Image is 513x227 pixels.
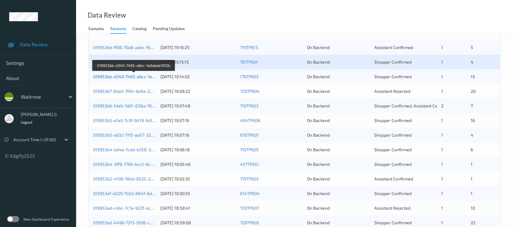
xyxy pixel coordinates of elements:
span: 2 [441,103,444,108]
div: On Backend [307,44,370,51]
div: Catalog [132,26,147,33]
div: [DATE] 18:58:08 [160,220,236,226]
span: Assistant Confirmed [374,45,413,50]
a: 719TP613 [240,45,258,50]
span: Shopper Confirmed, Assistant Confirmed [374,103,452,108]
span: 1 [441,147,443,152]
span: 1 [441,89,443,94]
span: Shopper Confirmed [374,74,412,79]
a: 729TP605 [240,220,259,225]
span: 10 [471,205,475,211]
div: On Backend [307,117,370,124]
a: 457TP651 [240,162,259,167]
span: 5 [471,45,473,50]
span: Shopper Confirmed [374,118,412,123]
div: [DATE] 19:07:48 [160,103,236,109]
div: [DATE] 19:05:46 [160,161,236,167]
span: Assistant Confirmed [374,176,413,181]
a: Samples [88,25,110,33]
a: 719TP605 [240,147,259,152]
a: 019953b7-8da3-7f04-9e8a-24cc1e6c08ac [93,89,176,94]
div: On Backend [307,74,370,80]
span: 1 [441,176,443,181]
a: 019953bc-f1b3-75d5-b5c1-daaec538368c [93,59,174,65]
div: On Backend [307,103,370,109]
span: 1 [441,132,443,138]
span: 1 [441,118,443,123]
span: Shopper Confirmed [374,220,412,225]
div: [DATE] 19:07:16 [160,132,236,138]
div: On Backend [307,59,370,65]
a: 019953bb-d340-7465-a6cc-1e6abda1912b [93,74,175,79]
span: 20 [471,89,476,94]
div: [DATE] 19:07:16 [160,117,236,124]
span: Shopper Confirmed [374,59,412,65]
div: On Backend [307,176,370,182]
div: On Backend [307,147,370,153]
div: [DATE] 19:09:22 [160,88,236,94]
span: Shopper Confirmed [374,147,412,152]
a: 019953bd-ff08-70a8-aabc-f6b683d66c69 [93,45,175,50]
div: Pending Updates [153,26,185,33]
div: [DATE] 19:16:25 [160,44,236,51]
div: [DATE] 19:14:02 [160,74,236,80]
a: 019953ad-4496-7315-9596-c44fe6cf819a [93,220,175,225]
a: 019953af-d229-702d-884f-6d51b88be17e [93,191,175,196]
span: 1 [471,176,473,181]
a: 019953b5-a1a5-7c0f-9419-fe54cdb3dd70 [93,118,174,123]
div: On Backend [307,220,370,226]
span: 1 [441,45,443,50]
span: Assistant Rejected [374,205,410,211]
a: 494TP606 [240,118,260,123]
div: [DATE] 19:06:18 [160,147,236,153]
div: On Backend [307,161,370,167]
a: 729TP607 [240,205,259,211]
span: 1 [441,162,443,167]
span: 1 [471,191,473,196]
a: 019953b4-bd4a-7ca0-b358-33df576be934 [93,147,177,152]
div: On Backend [307,88,370,94]
a: 019953b5-a032-71f5-aa57-33a71b0282dc [93,132,174,138]
a: Pending Updates [153,25,191,33]
a: Sessions [110,25,132,34]
div: [DATE] 19:15:15 [160,59,236,65]
span: 1 [471,162,473,167]
span: 4 [471,132,473,138]
a: 019953ad-c4bc-7c7a-922f-ac643352d7ea [93,205,175,211]
span: 22 [471,220,476,225]
a: 019953b6-1da6-7d01-838a-78d8efcbe23f [93,103,174,108]
span: 1 [441,191,443,196]
div: Data Review [88,12,126,18]
span: 1 [441,74,443,79]
span: 7 [471,103,473,108]
a: 176TP603 [240,74,259,79]
a: 719TP603 [240,103,259,108]
div: On Backend [307,205,370,211]
div: [DATE] 18:58:41 [160,205,236,211]
div: Sessions [110,26,126,34]
a: 719TP603 [240,176,259,181]
a: 761TP601 [240,59,258,65]
a: 614TP604 [240,191,260,196]
span: 4 [471,59,473,65]
a: Catalog [132,25,153,33]
span: 1 [441,205,443,211]
span: 15 [471,74,475,79]
span: 1 [441,59,443,65]
span: Shopper Confirmed [374,132,412,138]
div: Samples [88,26,104,33]
span: 6 [471,147,473,152]
a: 670TP601 [240,132,259,138]
span: 16 [471,118,475,123]
a: 019953b4-3ff8-7766-bcc5-8cdbc233f839 [93,162,174,167]
div: On Backend [307,190,370,197]
div: [DATE] 19:00:55 [160,190,236,197]
a: 729TP604 [240,89,260,94]
span: 1 [441,220,443,225]
span: Shopper Confirmed [374,191,412,196]
div: On Backend [307,132,370,138]
div: [DATE] 19:03:35 [160,176,236,182]
a: 019953b2-4109-78bd-8525-23273822bfb3 [93,176,176,181]
span: Assistant Rejected [374,89,410,94]
span: Shopper Confirmed [374,162,412,167]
